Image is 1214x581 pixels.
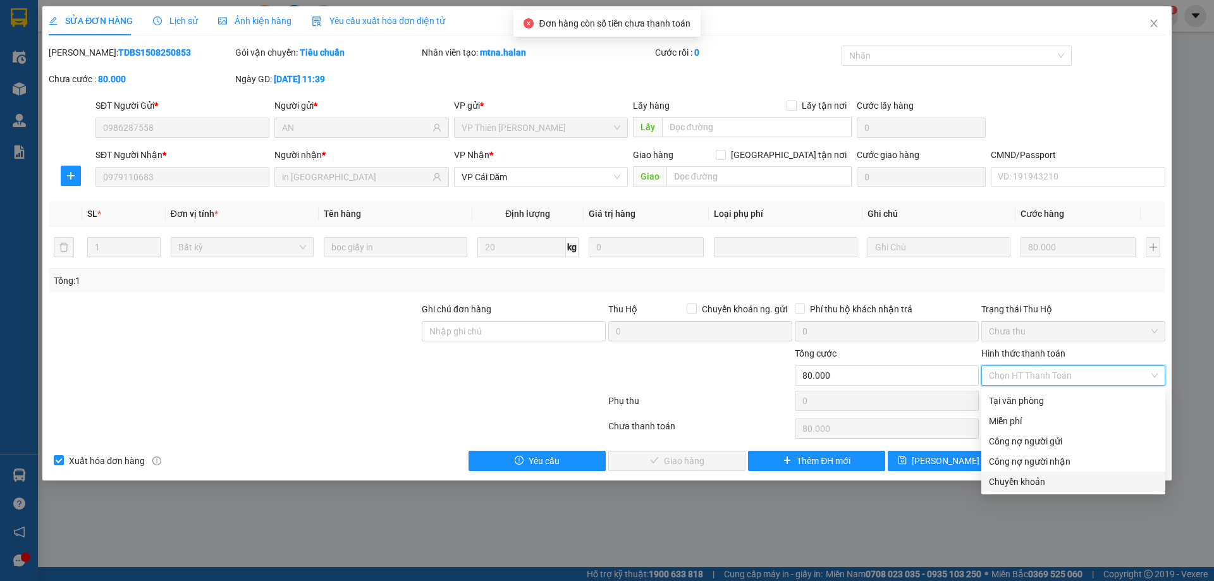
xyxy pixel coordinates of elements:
[989,322,1158,341] span: Chưa thu
[16,16,111,79] img: logo.jpg
[171,209,218,219] span: Đơn vị tính
[312,16,322,27] img: icon
[989,394,1158,408] div: Tại văn phòng
[539,18,690,28] span: Đơn hàng còn số tiền chưa thanh toán
[857,150,919,160] label: Cước giao hàng
[805,302,917,316] span: Phí thu hộ khách nhận trả
[726,148,852,162] span: [GEOGRAPHIC_DATA] tận nơi
[748,451,885,471] button: plusThêm ĐH mới
[218,16,291,26] span: Ảnh kiện hàng
[152,456,161,465] span: info-circle
[608,304,637,314] span: Thu Hộ
[218,16,227,25] span: picture
[989,366,1158,385] span: Chọn HT Thanh Toán
[607,419,794,441] div: Chưa thanh toán
[989,475,1158,489] div: Chuyển khoản
[98,74,126,84] b: 80.000
[1021,237,1136,257] input: 0
[235,46,419,59] div: Gói vận chuyển:
[991,148,1165,162] div: CMND/Passport
[607,394,794,416] div: Phụ thu
[633,117,662,137] span: Lấy
[981,451,1165,472] div: Cước gửi hàng sẽ được ghi vào công nợ của người nhận
[857,167,986,187] input: Cước giao hàng
[462,118,620,137] span: VP Thiên Đường Bảo Sơn
[608,451,745,471] button: checkGiao hàng
[589,209,635,219] span: Giá trị hàng
[282,121,429,135] input: Tên người gửi
[888,451,1025,471] button: save[PERSON_NAME] chuyển hoàn
[797,99,852,113] span: Lấy tận nơi
[61,166,81,186] button: plus
[454,99,628,113] div: VP gửi
[462,168,620,187] span: VP Cái Dăm
[61,171,80,181] span: plus
[49,16,58,25] span: edit
[312,16,445,26] span: Yêu cầu xuất hóa đơn điện tử
[235,72,419,86] div: Ngày GD:
[274,148,448,162] div: Người nhận
[1021,209,1064,219] span: Cước hàng
[697,302,792,316] span: Chuyển khoản ng. gửi
[524,18,534,28] span: close-circle
[87,209,97,219] span: SL
[178,238,306,257] span: Bất kỳ
[566,237,579,257] span: kg
[857,118,986,138] input: Cước lấy hàng
[989,414,1158,428] div: Miễn phí
[118,31,529,47] li: 271 - [PERSON_NAME] - [GEOGRAPHIC_DATA] - [GEOGRAPHIC_DATA]
[49,46,233,59] div: [PERSON_NAME]:
[981,302,1165,316] div: Trạng thái Thu Hộ
[797,454,850,468] span: Thêm ĐH mới
[709,202,862,226] th: Loại phụ phí
[989,434,1158,448] div: Công nợ người gửi
[64,454,150,468] span: Xuất hóa đơn hàng
[589,237,704,257] input: 0
[324,209,361,219] span: Tên hàng
[505,209,550,219] span: Định lượng
[422,304,491,314] label: Ghi chú đơn hàng
[795,348,837,358] span: Tổng cước
[783,456,792,466] span: plus
[655,46,839,59] div: Cước rồi :
[633,101,670,111] span: Lấy hàng
[989,455,1158,468] div: Công nợ người nhận
[54,274,469,288] div: Tổng: 1
[981,431,1165,451] div: Cước gửi hàng sẽ được ghi vào công nợ của người gửi
[662,117,852,137] input: Dọc đường
[282,170,429,184] input: Tên người nhận
[515,456,524,466] span: exclamation-circle
[95,148,269,162] div: SĐT Người Nhận
[16,86,150,107] b: GỬI : VP Cái Dăm
[633,150,673,160] span: Giao hàng
[469,451,606,471] button: exclamation-circleYêu cầu
[633,166,666,187] span: Giao
[432,123,441,132] span: user
[912,454,1032,468] span: [PERSON_NAME] chuyển hoàn
[1136,6,1172,42] button: Close
[49,16,133,26] span: SỬA ĐƠN HÀNG
[454,150,489,160] span: VP Nhận
[95,99,269,113] div: SĐT Người Gửi
[868,237,1010,257] input: Ghi Chú
[422,46,653,59] div: Nhân viên tạo:
[1149,18,1159,28] span: close
[274,74,325,84] b: [DATE] 11:39
[300,47,345,58] b: Tiêu chuẩn
[480,47,526,58] b: mtna.halan
[981,348,1065,358] label: Hình thức thanh toán
[898,456,907,466] span: save
[1146,237,1160,257] button: plus
[153,16,198,26] span: Lịch sử
[862,202,1015,226] th: Ghi chú
[49,72,233,86] div: Chưa cước :
[118,47,191,58] b: TDBS1508250853
[54,237,74,257] button: delete
[422,321,606,341] input: Ghi chú đơn hàng
[432,173,441,181] span: user
[153,16,162,25] span: clock-circle
[694,47,699,58] b: 0
[274,99,448,113] div: Người gửi
[857,101,914,111] label: Cước lấy hàng
[666,166,852,187] input: Dọc đường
